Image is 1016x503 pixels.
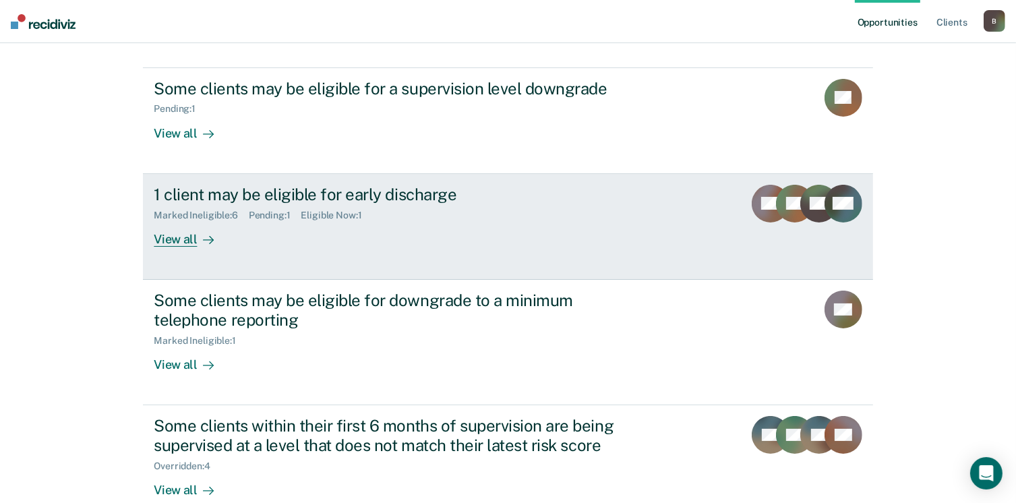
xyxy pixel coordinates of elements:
div: View all [154,220,229,247]
div: Some clients may be eligible for a supervision level downgrade [154,79,627,98]
div: View all [154,471,229,498]
div: Marked Ineligible : 1 [154,335,246,347]
div: Some clients within their first 6 months of supervision are being supervised at a level that does... [154,416,627,455]
div: View all [154,346,229,372]
div: Eligible Now : 1 [301,210,373,221]
div: Overridden : 4 [154,461,220,472]
div: Some clients may be eligible for downgrade to a minimum telephone reporting [154,291,627,330]
div: 1 client may be eligible for early discharge [154,185,627,204]
button: B [984,10,1005,32]
img: Recidiviz [11,14,76,29]
a: Some clients may be eligible for a supervision level downgradePending:1View all [143,67,872,174]
div: Pending : 1 [154,103,206,115]
div: Pending : 1 [249,210,301,221]
div: Marked Ineligible : 6 [154,210,248,221]
div: View all [154,115,229,141]
a: 1 client may be eligible for early dischargeMarked Ineligible:6Pending:1Eligible Now:1View all [143,174,872,280]
div: Open Intercom Messenger [970,457,1003,490]
a: Some clients may be eligible for downgrade to a minimum telephone reportingMarked Ineligible:1Vie... [143,280,872,405]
